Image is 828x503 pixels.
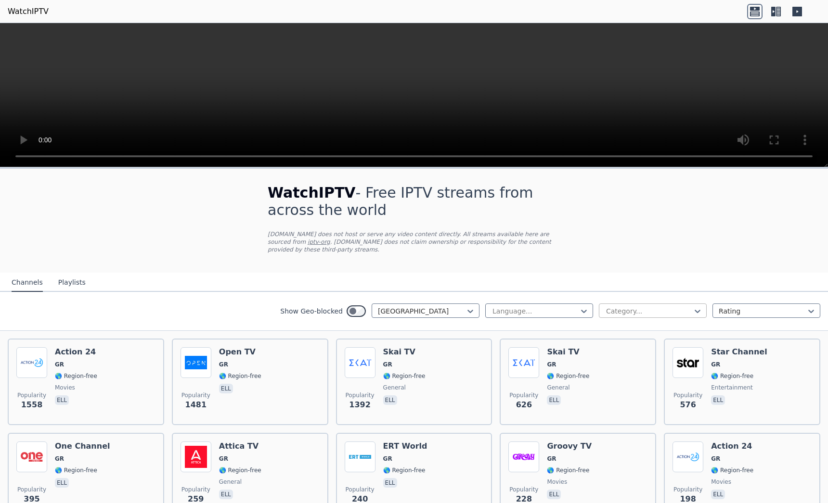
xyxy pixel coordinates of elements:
span: Popularity [17,391,46,399]
span: Popularity [346,391,375,399]
h6: Open TV [219,347,261,357]
span: GR [547,455,556,463]
span: GR [711,361,720,368]
h6: Skai TV [547,347,589,357]
h6: Star Channel [711,347,767,357]
button: Channels [12,274,43,292]
span: 626 [516,399,532,411]
img: Skai TV [345,347,375,378]
img: One Channel [16,441,47,472]
img: Action 24 [673,441,703,472]
h1: - Free IPTV streams from across the world [268,184,560,219]
p: ell [55,478,69,488]
span: Popularity [673,391,702,399]
span: general [219,478,242,486]
span: movies [55,384,75,391]
span: general [383,384,406,391]
span: 1392 [349,399,371,411]
p: ell [383,478,397,488]
h6: Attica TV [219,441,261,451]
span: GR [383,361,392,368]
img: Attica TV [181,441,211,472]
a: iptv-org [308,239,330,245]
span: GR [547,361,556,368]
a: WatchIPTV [8,6,49,17]
p: [DOMAIN_NAME] does not host or serve any video content directly. All streams available here are s... [268,230,560,253]
span: movies [547,478,567,486]
span: Popularity [509,391,538,399]
span: 🌎 Region-free [547,466,589,474]
span: GR [55,361,64,368]
h6: Action 24 [55,347,97,357]
img: Groovy TV [508,441,539,472]
p: ell [55,395,69,405]
img: Skai TV [508,347,539,378]
span: 🌎 Region-free [383,466,426,474]
span: 1481 [185,399,207,411]
span: Popularity [673,486,702,493]
h6: Groovy TV [547,441,592,451]
span: 🌎 Region-free [711,466,753,474]
p: ell [219,384,233,393]
span: 🌎 Region-free [55,466,97,474]
span: Popularity [509,486,538,493]
h6: Action 24 [711,441,753,451]
span: 🌎 Region-free [219,466,261,474]
span: GR [383,455,392,463]
button: Playlists [58,274,86,292]
p: ell [219,490,233,499]
h6: Skai TV [383,347,426,357]
span: general [547,384,569,391]
span: entertainment [711,384,753,391]
img: Action 24 [16,347,47,378]
span: Popularity [181,486,210,493]
h6: One Channel [55,441,110,451]
p: ell [711,395,725,405]
img: ERT World [345,441,375,472]
span: GR [219,361,228,368]
span: GR [711,455,720,463]
p: ell [547,395,561,405]
span: 🌎 Region-free [55,372,97,380]
p: ell [547,490,561,499]
span: 🌎 Region-free [547,372,589,380]
p: ell [383,395,397,405]
img: Open TV [181,347,211,378]
span: WatchIPTV [268,184,356,201]
span: 🌎 Region-free [219,372,261,380]
img: Star Channel [673,347,703,378]
span: 576 [680,399,696,411]
p: ell [711,490,725,499]
span: GR [219,455,228,463]
label: Show Geo-blocked [280,306,343,316]
span: Popularity [17,486,46,493]
span: movies [711,478,731,486]
span: GR [55,455,64,463]
span: Popularity [346,486,375,493]
span: 🌎 Region-free [711,372,753,380]
h6: ERT World [383,441,427,451]
span: Popularity [181,391,210,399]
span: 🌎 Region-free [383,372,426,380]
span: 1558 [21,399,43,411]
